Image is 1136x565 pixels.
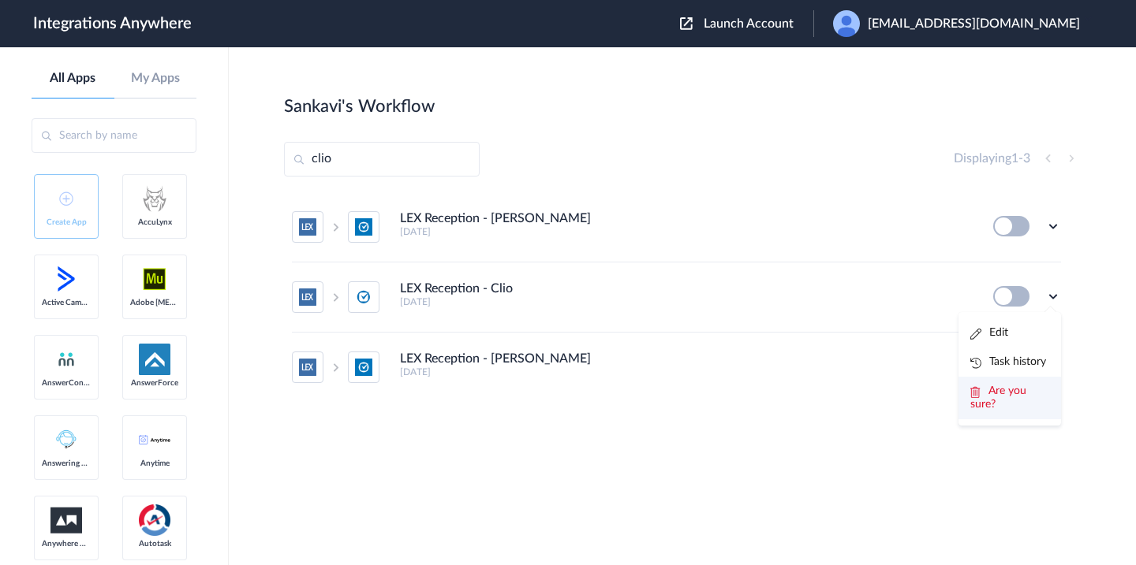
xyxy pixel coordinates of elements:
span: [EMAIL_ADDRESS][DOMAIN_NAME] [868,17,1080,32]
h2: Sankavi's Workflow [284,96,435,117]
button: Launch Account [680,17,813,32]
span: Create App [42,217,91,227]
img: Answering_service.png [50,424,82,455]
span: AnswerForce [130,378,179,388]
span: Answering Service [42,459,91,468]
span: Adobe [MEDICAL_DATA] [130,298,179,307]
a: My Apps [114,71,197,86]
a: Edit [970,327,1008,338]
span: Launch Account [704,17,794,30]
input: Search by name [32,118,196,153]
span: Anywhere Works [42,539,91,548]
img: af-app-logo.svg [139,344,170,375]
span: AccuLynx [130,217,179,227]
img: aww.png [50,507,82,533]
img: user.png [833,10,860,37]
img: autotask.png [139,504,170,536]
img: adobe-muse-logo.svg [139,263,170,295]
h5: [DATE] [400,296,972,307]
a: Task history [970,356,1046,367]
a: All Apps [32,71,114,86]
img: launch-acct-icon.svg [680,17,693,30]
span: AnswerConnect [42,378,91,388]
input: Search [284,142,480,177]
h4: LEX Reception - [PERSON_NAME] [400,351,591,366]
h4: LEX Reception - Clio [400,281,513,296]
span: 3 [1023,152,1030,165]
img: add-icon.svg [59,191,73,206]
img: active-campaign-logo.svg [50,263,82,295]
img: answerconnect-logo.svg [57,350,76,369]
span: Active Campaign [42,298,91,307]
span: Are you sure? [970,385,1026,410]
img: acculynx-logo.svg [139,183,170,214]
img: anytime-calendar-logo.svg [139,435,170,444]
span: 1 [1011,152,1018,165]
span: Autotask [130,539,179,548]
h5: [DATE] [400,226,972,237]
h1: Integrations Anywhere [33,14,192,33]
h4: Displaying - [954,151,1030,166]
span: Anytime [130,459,179,468]
h5: [DATE] [400,366,972,377]
h4: LEX Reception - [PERSON_NAME] [400,211,591,226]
